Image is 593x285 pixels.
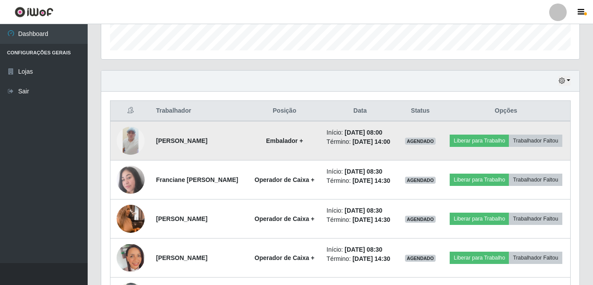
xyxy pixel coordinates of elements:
[450,213,509,225] button: Liberar para Trabalho
[117,244,145,271] img: 1741725931252.jpeg
[405,216,436,223] span: AGENDADO
[156,254,207,261] strong: [PERSON_NAME]
[509,213,562,225] button: Trabalhador Faltou
[117,194,145,244] img: 1740599758812.jpeg
[327,254,394,264] li: Término:
[399,101,442,121] th: Status
[352,138,390,145] time: [DATE] 14:00
[117,127,145,155] img: 1745614323797.jpeg
[327,245,394,254] li: Início:
[151,101,248,121] th: Trabalhador
[352,216,390,223] time: [DATE] 14:30
[450,252,509,264] button: Liberar para Trabalho
[14,7,53,18] img: CoreUI Logo
[509,174,562,186] button: Trabalhador Faltou
[266,137,303,144] strong: Embalador +
[255,254,315,261] strong: Operador de Caixa +
[509,252,562,264] button: Trabalhador Faltou
[352,255,390,262] time: [DATE] 14:30
[405,255,436,262] span: AGENDADO
[442,101,571,121] th: Opções
[255,215,315,222] strong: Operador de Caixa +
[344,168,382,175] time: [DATE] 08:30
[405,177,436,184] span: AGENDADO
[327,176,394,185] li: Término:
[255,176,315,183] strong: Operador de Caixa +
[327,215,394,224] li: Término:
[327,137,394,146] li: Término:
[117,166,145,194] img: 1708625639310.jpeg
[327,206,394,215] li: Início:
[450,174,509,186] button: Liberar para Trabalho
[156,137,207,144] strong: [PERSON_NAME]
[344,246,382,253] time: [DATE] 08:30
[327,128,394,137] li: Início:
[248,101,321,121] th: Posição
[352,177,390,184] time: [DATE] 14:30
[321,101,399,121] th: Data
[327,167,394,176] li: Início:
[156,215,207,222] strong: [PERSON_NAME]
[450,135,509,147] button: Liberar para Trabalho
[344,207,382,214] time: [DATE] 08:30
[509,135,562,147] button: Trabalhador Faltou
[344,129,382,136] time: [DATE] 08:00
[405,138,436,145] span: AGENDADO
[156,176,238,183] strong: Franciane [PERSON_NAME]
